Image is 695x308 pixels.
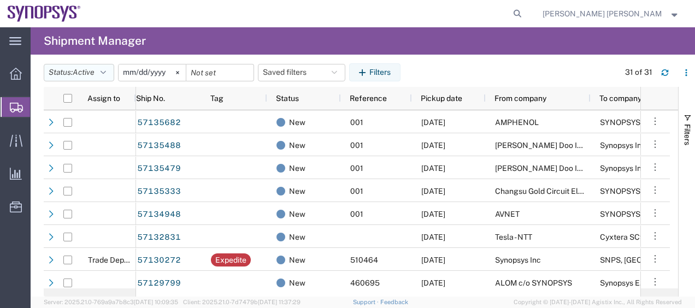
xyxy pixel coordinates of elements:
span: 001 [350,164,363,173]
span: Reference [350,94,387,103]
span: Marilia de Melo Fernandes [543,8,662,20]
span: 001 [350,118,363,127]
a: 57129799 [137,274,181,292]
h4: Shipment Manager [44,27,146,55]
span: SYNOPSYS INC [600,210,656,218]
span: 510464 [350,256,378,264]
span: Tong Lay Doo Industrial Co., Ltd [495,164,635,173]
span: AMPHENOL [495,118,539,127]
span: Tag [210,94,223,103]
a: 57135682 [137,114,181,131]
span: 001 [350,187,363,196]
span: [DATE] 10:09:35 [134,299,178,305]
span: 001 [350,210,363,218]
span: 460695 [350,279,380,287]
a: 57132831 [137,228,181,246]
span: 10/15/2025 [421,118,445,127]
span: Assign to [87,94,120,103]
a: Feedback [380,299,408,305]
button: Saved filters [258,64,345,81]
span: From company [494,94,546,103]
span: 10/16/2025 [421,279,445,287]
span: New [289,226,305,248]
span: 10/14/2025 [421,256,445,264]
span: AVNET [495,210,520,218]
span: Copyright © [DATE]-[DATE] Agistix Inc., All Rights Reserved [514,298,682,307]
span: Tong Lay Doo Industrial Co., Ltd [495,141,635,150]
a: 57135488 [137,137,181,154]
span: Changsu Gold Circuit Electronics [495,187,611,196]
span: Synopsys Inc [495,256,541,264]
input: Not set [186,64,254,81]
span: Ship No. [136,94,165,103]
span: Tesla - NTT [495,233,532,241]
span: Synopsys Inc [600,141,646,150]
span: Filters [683,124,692,145]
button: [PERSON_NAME] [PERSON_NAME] [542,7,680,20]
span: New [289,134,305,157]
span: 10/16/2025 [421,141,445,150]
span: New [289,271,305,294]
span: Active [73,68,95,76]
a: Support [353,299,380,305]
img: logo [8,5,81,22]
span: To company [599,94,641,103]
button: Status:Active [44,64,114,81]
span: [DATE] 11:37:29 [258,299,301,305]
a: 57134948 [137,205,181,223]
span: New [289,111,305,134]
span: New [289,157,305,180]
span: 001 [350,141,363,150]
span: 10/16/2025 [421,164,445,173]
span: Cyxtera SC9 [600,233,645,241]
span: SYNOPSYS CANADA [600,187,675,196]
span: Client: 2025.21.0-7d7479b [183,299,301,305]
span: 10/20/2025 [421,187,445,196]
span: Server: 2025.21.0-769a9a7b8c3 [44,299,178,305]
button: Filters [349,63,400,81]
span: New [289,180,305,203]
span: New [289,203,305,226]
span: New [289,248,305,271]
span: Trade Department [88,256,152,264]
div: 31 of 31 [625,67,652,78]
a: 57135333 [137,182,181,200]
input: Not set [119,64,186,81]
a: 57130272 [137,251,181,269]
span: Pickup date [421,94,462,103]
span: Status [276,94,299,103]
span: SYNOPSYS CANADA [600,118,675,127]
span: 10/15/2025 [421,210,445,218]
span: 10/15/2025 [421,233,445,241]
a: 57135479 [137,159,181,177]
span: ALOM c/o SYNOPSYS [495,279,572,287]
span: Synopsys Inc [600,164,646,173]
div: Expedite [215,253,246,266]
